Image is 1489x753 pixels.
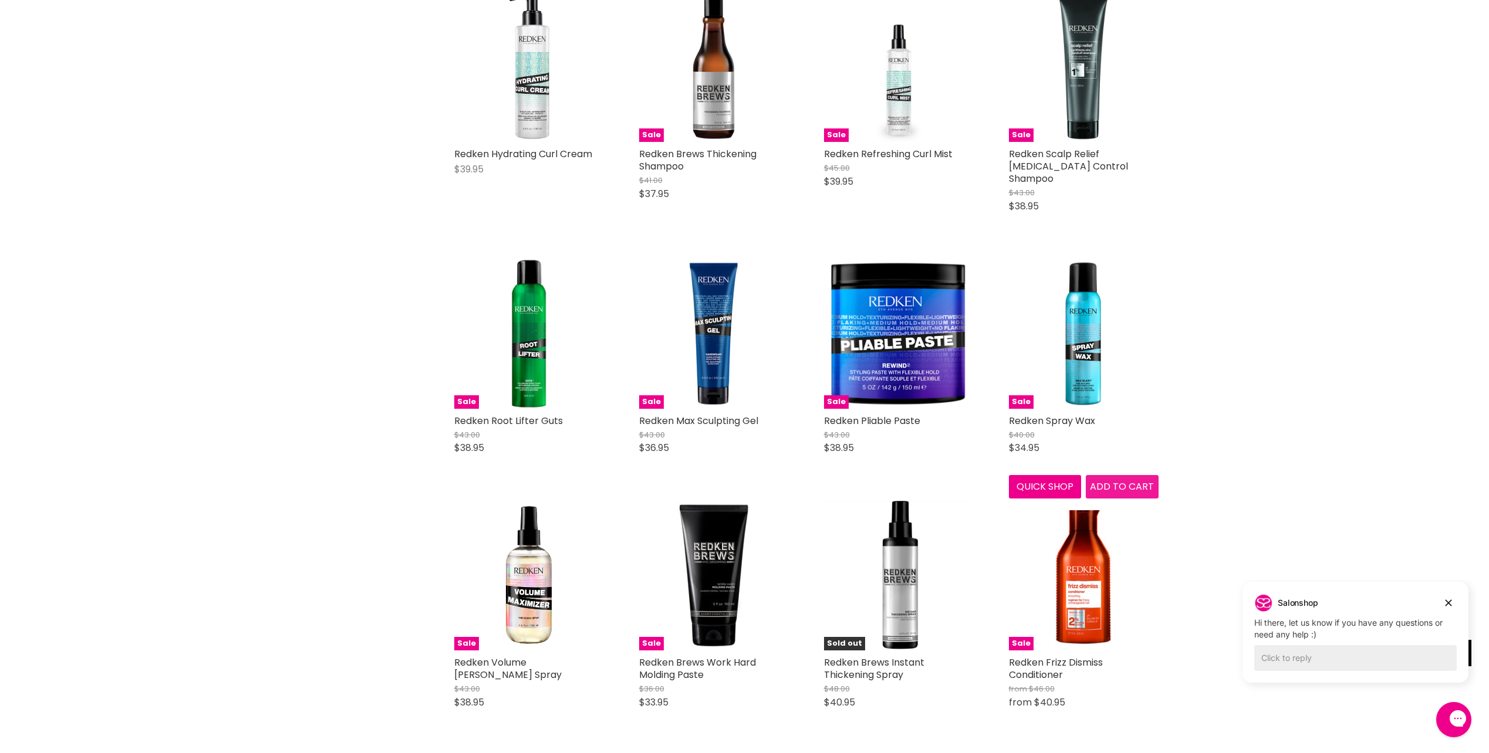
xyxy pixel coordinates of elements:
[454,656,562,681] a: Redken Volume [PERSON_NAME] Spray
[639,128,664,142] span: Sale
[454,501,604,650] a: Redken Volume Maximizer Thickening SpraySale
[1009,429,1035,440] span: $40.00
[824,259,974,409] a: Redken Pliable PasteSale
[639,395,664,409] span: Sale
[639,501,789,650] img: Redken Brews Work Hard Molding Paste
[1009,501,1159,650] img: Redken Frizz Dismiss Conditioner
[1090,480,1154,493] span: Add to cart
[824,395,849,409] span: Sale
[1009,656,1103,681] a: Redken Frizz Dismiss Conditioner
[454,259,604,409] a: Redken Root Lifter GutsSale
[1029,683,1055,694] span: $46.00
[1034,696,1065,709] span: $40.95
[1009,259,1159,409] img: Redken Spray Wax
[824,637,865,650] span: Sold out
[824,501,974,650] img: Redken Brews Instant Thickening Spray
[454,162,484,176] span: $39.95
[824,414,920,428] a: Redken Pliable Paste
[1009,259,1159,409] a: Redken Spray WaxSale
[824,175,853,188] span: $39.95
[639,637,664,650] span: Sale
[824,501,974,650] a: Redken Brews Instant Thickening SpraySold out
[824,696,855,709] span: $40.95
[1009,414,1095,428] a: Redken Spray Wax
[454,395,479,409] span: Sale
[824,656,924,681] a: Redken Brews Instant Thickening Spray
[454,441,484,454] span: $38.95
[1009,441,1039,454] span: $34.95
[454,683,480,694] span: $43.00
[824,429,850,440] span: $43.00
[511,259,547,409] img: Redken Root Lifter Guts
[1009,683,1027,694] span: from
[824,441,854,454] span: $38.95
[639,187,669,201] span: $37.95
[639,696,668,709] span: $33.95
[1430,698,1477,741] iframe: Gorgias live chat messenger
[639,414,758,428] a: Redken Max Sculpting Gel
[1009,187,1035,198] span: $43.00
[639,147,757,173] a: Redken Brews Thickening Shampoo
[1009,475,1082,498] button: Quick shop
[454,696,484,709] span: $38.95
[824,259,974,409] img: Redken Pliable Paste
[639,259,789,409] img: Redken Max Sculpting Gel
[824,147,953,161] a: Redken Refreshing Curl Mist
[454,501,604,650] img: Redken Volume Maximizer Thickening Spray
[454,414,563,428] a: Redken Root Lifter Guts
[1009,395,1034,409] span: Sale
[1009,637,1034,650] span: Sale
[1086,475,1159,498] button: Add to cart
[639,441,669,454] span: $36.95
[1009,501,1159,650] a: Redken Frizz Dismiss ConditionerSale
[824,162,850,174] span: $45.00
[1009,147,1128,185] a: Redken Scalp Relief [MEDICAL_DATA] Control Shampoo
[639,429,665,440] span: $43.00
[1009,696,1032,709] span: from
[639,501,789,650] a: Redken Brews Work Hard Molding PasteSale
[1009,128,1034,142] span: Sale
[639,656,756,681] a: Redken Brews Work Hard Molding Paste
[639,259,789,409] a: Redken Max Sculpting GelSale
[639,175,663,186] span: $41.00
[454,637,479,650] span: Sale
[639,683,664,694] span: $36.00
[824,128,849,142] span: Sale
[1009,199,1039,213] span: $38.95
[454,429,480,440] span: $43.00
[824,683,850,694] span: $48.00
[454,147,592,161] a: Redken Hydrating Curl Cream
[1234,580,1477,700] iframe: Gorgias live chat campaigns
